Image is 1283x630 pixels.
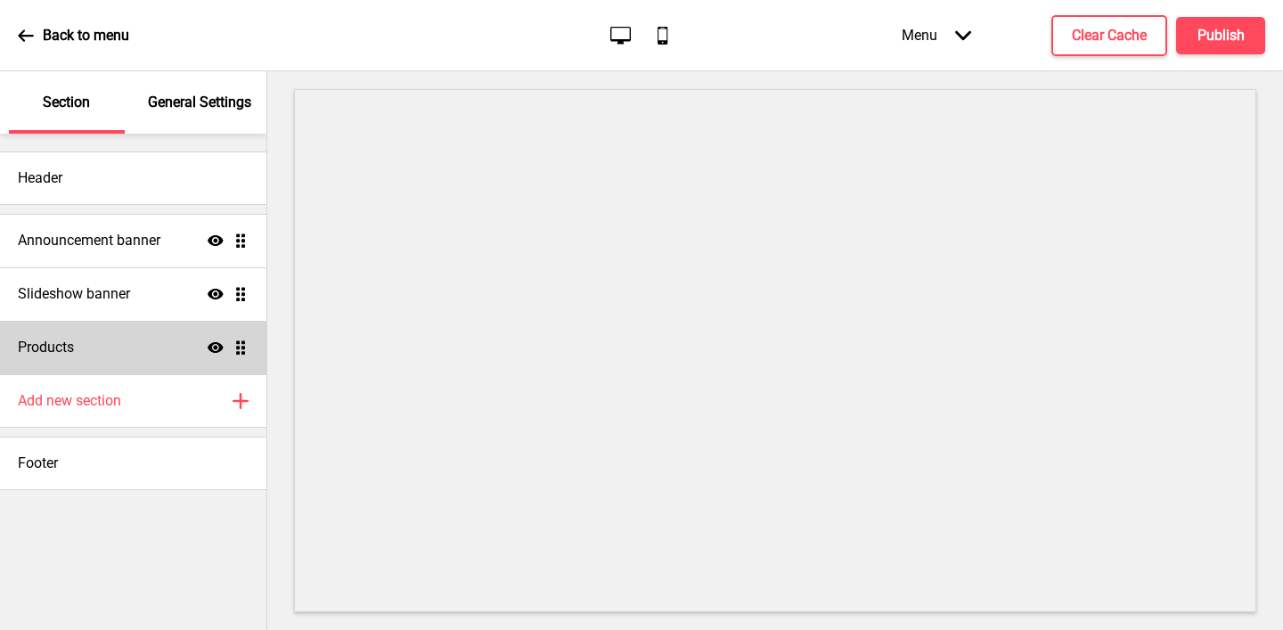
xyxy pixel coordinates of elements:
button: Publish [1176,17,1265,54]
a: Back to menu [18,12,129,60]
div: Menu [884,9,989,61]
button: Clear Cache [1051,15,1167,56]
h4: Header [18,168,62,188]
p: General Settings [148,93,251,112]
h4: Add new section [18,391,121,411]
h4: Slideshow banner [18,284,130,304]
p: Back to menu [43,26,129,45]
h4: Products [18,338,74,357]
h4: Publish [1197,26,1245,45]
h4: Announcement banner [18,231,160,250]
h4: Clear Cache [1072,26,1147,45]
h4: Footer [18,454,58,473]
p: Section [43,93,90,112]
